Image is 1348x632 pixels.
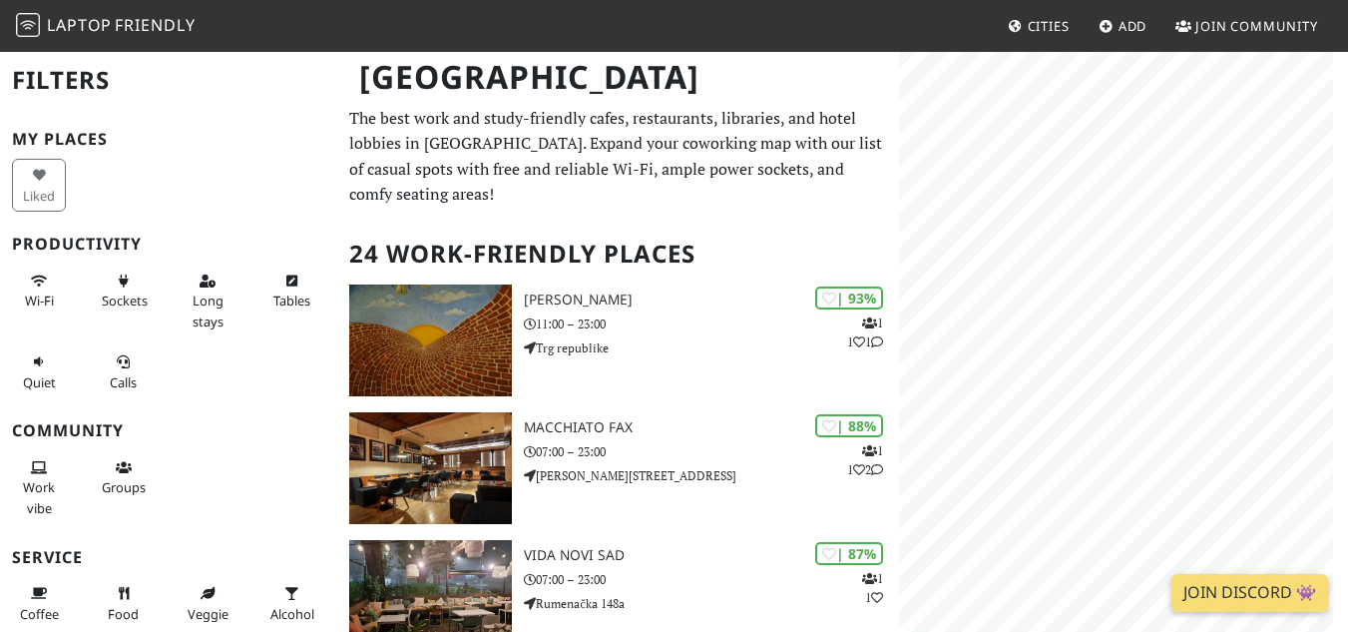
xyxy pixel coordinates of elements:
[16,9,196,44] a: LaptopFriendly LaptopFriendly
[108,605,139,623] span: Food
[1119,17,1147,35] span: Add
[524,442,898,461] p: 07:00 – 23:00
[12,345,66,398] button: Quiet
[337,285,899,396] a: Kafka | 93% 111 [PERSON_NAME] 11:00 – 23:00 Trg republike
[25,292,54,310] span: Stable Wi-Fi
[12,548,325,567] h3: Service
[524,466,898,485] p: [PERSON_NAME][STREET_ADDRESS]
[1195,17,1318,35] span: Join Community
[264,577,318,630] button: Alcohol
[264,265,318,317] button: Tables
[16,13,40,37] img: LaptopFriendly
[12,50,325,111] h2: Filters
[1171,574,1328,612] a: Join Discord 👾
[337,412,899,524] a: Macchiato Fax | 88% 112 Macchiato Fax 07:00 – 23:00 [PERSON_NAME][STREET_ADDRESS]
[1167,8,1326,44] a: Join Community
[102,292,148,310] span: Power sockets
[847,441,883,479] p: 1 1 2
[12,577,66,630] button: Coffee
[12,265,66,317] button: Wi-Fi
[273,292,310,310] span: Work-friendly tables
[524,547,898,564] h3: Vida Novi Sad
[1028,17,1070,35] span: Cities
[102,478,146,496] span: Group tables
[12,421,325,440] h3: Community
[862,569,883,607] p: 1 1
[524,338,898,357] p: Trg republike
[270,605,314,623] span: Alcohol
[96,265,150,317] button: Sockets
[181,265,234,337] button: Long stays
[110,373,137,391] span: Video/audio calls
[47,14,112,36] span: Laptop
[23,373,56,391] span: Quiet
[23,478,55,516] span: People working
[193,292,224,329] span: Long stays
[349,412,513,524] img: Macchiato Fax
[815,287,883,310] div: | 93%
[524,594,898,613] p: Rumenačka 148a
[96,577,150,630] button: Food
[349,224,887,285] h2: 24 Work-Friendly Places
[188,605,228,623] span: Veggie
[343,50,895,105] h1: [GEOGRAPHIC_DATA]
[524,419,898,436] h3: Macchiato Fax
[96,345,150,398] button: Calls
[524,292,898,309] h3: [PERSON_NAME]
[12,451,66,524] button: Work vibe
[349,106,887,208] p: The best work and study-friendly cafes, restaurants, libraries, and hotel lobbies in [GEOGRAPHIC_...
[815,414,883,437] div: | 88%
[524,315,898,333] p: 11:00 – 23:00
[181,577,234,630] button: Veggie
[115,14,195,36] span: Friendly
[524,570,898,589] p: 07:00 – 23:00
[12,235,325,254] h3: Productivity
[20,605,59,623] span: Coffee
[96,451,150,504] button: Groups
[1000,8,1078,44] a: Cities
[1091,8,1155,44] a: Add
[349,285,513,396] img: Kafka
[12,130,325,149] h3: My Places
[847,314,883,351] p: 1 1 1
[815,542,883,565] div: | 87%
